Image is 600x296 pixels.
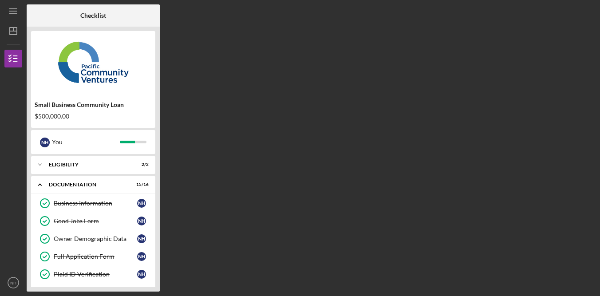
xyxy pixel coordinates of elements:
a: Business InformationNH [36,194,151,212]
text: NH [10,280,16,285]
div: N H [40,138,50,147]
div: Eligibility [49,162,126,167]
div: Good Jobs Form [54,217,137,225]
img: Product logo [31,36,155,89]
div: Full Application Form [54,253,137,260]
div: Business Information [54,200,137,207]
div: Documentation [49,182,126,187]
b: Checklist [80,12,106,19]
a: Good Jobs FormNH [36,212,151,230]
a: Owner Demographic DataNH [36,230,151,248]
div: N H [137,199,146,208]
div: $500,000.00 [35,113,152,120]
div: 2 / 2 [133,162,149,167]
div: Plaid ID Verification [54,271,137,278]
div: You [52,134,120,150]
a: Full Application FormNH [36,248,151,265]
div: N H [137,252,146,261]
div: Small Business Community Loan [35,101,152,108]
a: Plaid ID VerificationNH [36,265,151,283]
div: N H [137,217,146,225]
div: N H [137,270,146,279]
div: Owner Demographic Data [54,235,137,242]
div: N H [137,234,146,243]
button: NH [4,274,22,292]
div: 15 / 16 [133,182,149,187]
